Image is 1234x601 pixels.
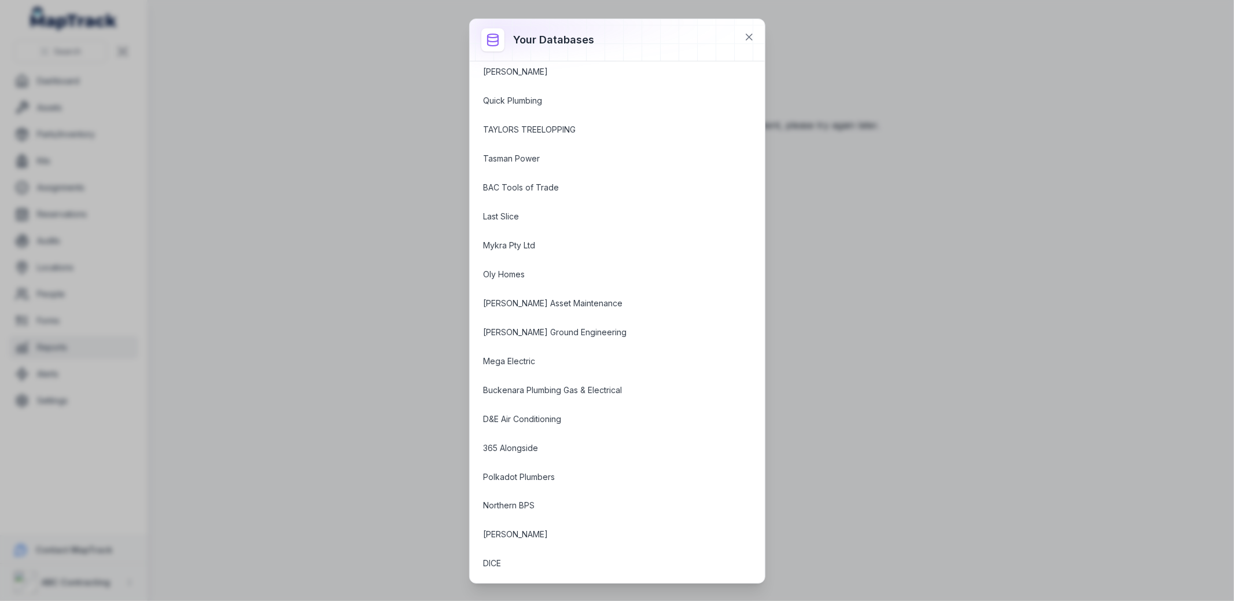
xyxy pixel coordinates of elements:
a: Last Slice [484,211,723,222]
a: D&E Air Conditioning [484,413,723,425]
a: BAC Tools of Trade [484,182,723,193]
a: [PERSON_NAME] [484,529,723,541]
a: TAYLORS TREELOPPING [484,124,723,135]
a: [PERSON_NAME] [484,66,723,78]
h3: Your databases [514,32,595,48]
a: [PERSON_NAME] Asset Maintenance [484,298,723,309]
a: Polkadot Plumbers [484,471,723,483]
a: Mykra Pty Ltd [484,240,723,251]
a: Tasman Power [484,153,723,164]
a: Oly Homes [484,269,723,280]
a: Mega Electric [484,356,723,367]
a: Northern BPS [484,500,723,512]
a: Quick Plumbing [484,95,723,107]
a: [PERSON_NAME] Ground Engineering [484,327,723,338]
a: DICE [484,558,723,570]
a: 365 Alongside [484,442,723,454]
a: Buckenara Plumbing Gas & Electrical [484,384,723,396]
